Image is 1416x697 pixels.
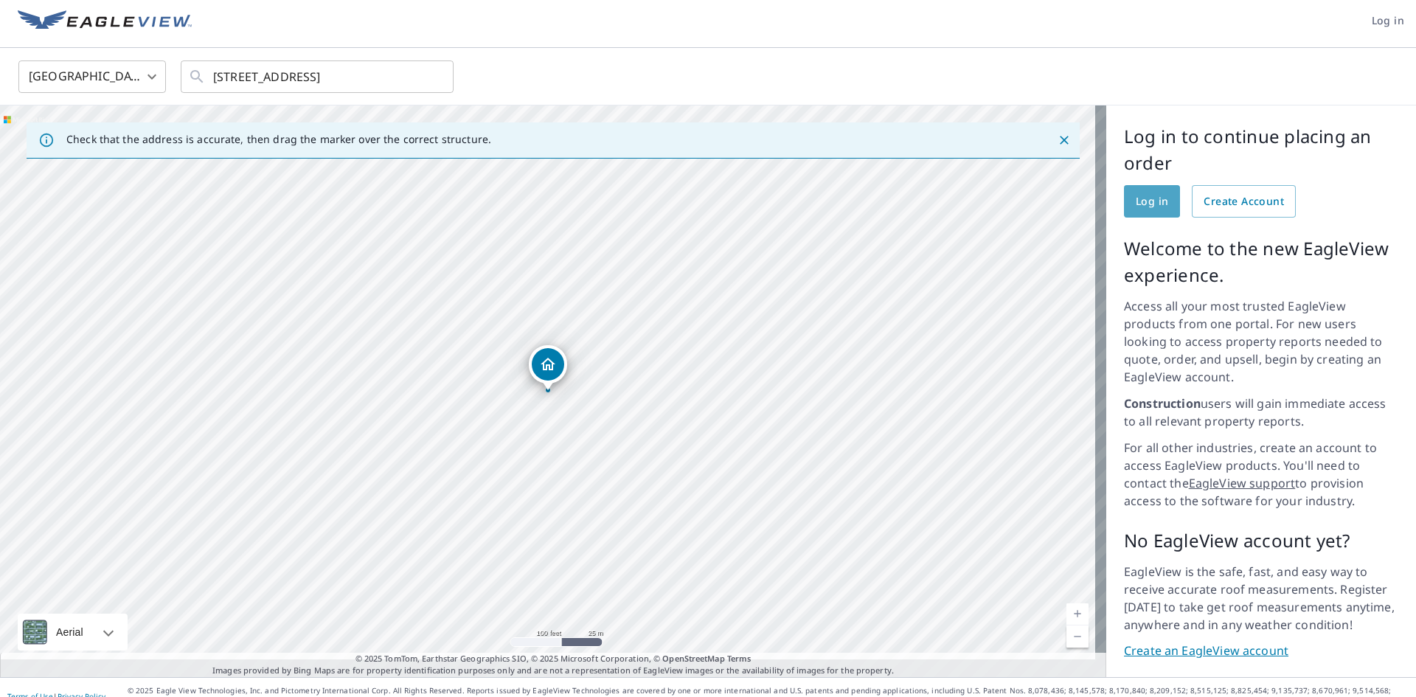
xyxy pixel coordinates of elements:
div: Dropped pin, building 1, Residential property, 4 Apache Ln Kearney, NE 68847 [529,345,567,391]
p: For all other industries, create an account to access EagleView products. You'll need to contact ... [1124,439,1398,510]
a: Current Level 18, Zoom Out [1066,625,1089,648]
a: Log in [1124,185,1180,218]
a: Create Account [1192,185,1296,218]
p: Access all your most trusted EagleView products from one portal. For new users looking to access ... [1124,297,1398,386]
a: Current Level 18, Zoom In [1066,603,1089,625]
span: Create Account [1204,193,1284,211]
p: Log in to continue placing an order [1124,123,1398,176]
p: Check that the address is accurate, then drag the marker over the correct structure. [66,133,491,146]
span: Log in [1372,12,1404,30]
p: No EagleView account yet? [1124,527,1398,554]
p: users will gain immediate access to all relevant property reports. [1124,395,1398,430]
div: [GEOGRAPHIC_DATA] [18,56,166,97]
a: Terms [727,653,752,664]
strong: Construction [1124,395,1201,412]
span: © 2025 TomTom, Earthstar Geographics SIO, © 2025 Microsoft Corporation, © [355,653,752,665]
a: EagleView support [1189,475,1296,491]
p: EagleView is the safe, fast, and easy way to receive accurate roof measurements. Register [DATE] ... [1124,563,1398,634]
div: Aerial [52,614,88,651]
span: Log in [1136,193,1168,211]
input: Search by address or latitude-longitude [213,56,423,97]
button: Close [1055,131,1074,150]
a: Create an EagleView account [1124,642,1398,659]
a: OpenStreetMap [662,653,724,664]
div: Aerial [18,614,128,651]
img: EV Logo [18,10,192,32]
p: Welcome to the new EagleView experience. [1124,235,1398,288]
